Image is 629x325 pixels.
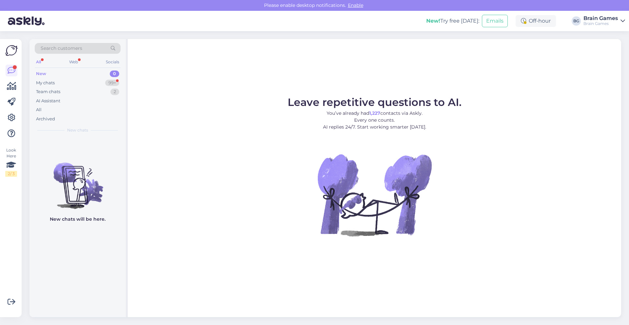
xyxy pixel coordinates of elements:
[5,147,17,177] div: Look Here
[426,18,440,24] b: New!
[288,96,462,109] span: Leave repetitive questions to AI.
[105,58,121,66] div: Socials
[105,80,119,86] div: 99+
[5,171,17,177] div: 2 / 3
[35,58,42,66] div: All
[5,44,18,57] img: Askly Logo
[110,89,119,95] div: 2
[315,136,433,254] img: No Chat active
[572,16,581,26] div: BG
[36,98,60,104] div: AI Assistant
[346,2,365,8] span: Enable
[41,45,82,52] span: Search customers
[583,21,618,26] div: Brain Games
[583,16,625,26] a: Brain GamesBrain Games
[36,116,55,122] div: Archived
[426,17,479,25] div: Try free [DATE]:
[36,107,42,113] div: All
[110,71,119,77] div: 0
[36,71,46,77] div: New
[36,80,55,86] div: My chats
[68,58,79,66] div: Web
[29,151,126,210] img: No chats
[288,110,462,131] p: You’ve already had contacts via Askly. Every one counts. AI replies 24/7. Start working smarter [...
[482,15,508,27] button: Emails
[36,89,60,95] div: Team chats
[369,110,380,116] b: 1,227
[583,16,618,21] div: Brain Games
[50,216,105,223] p: New chats will be here.
[67,127,88,133] span: New chats
[516,15,556,27] div: Off-hour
